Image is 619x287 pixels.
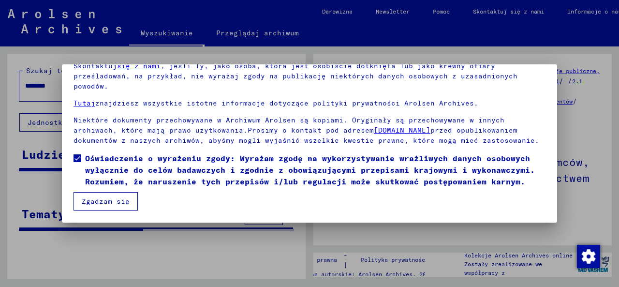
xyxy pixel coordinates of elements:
p: znajdziesz wszystkie istotne informacje dotyczące polityki prywatności Arolsen Archives. [74,98,545,108]
a: Tutaj [74,99,95,107]
a: [DOMAIN_NAME] [374,126,430,135]
p: Skontaktuj , jeśli Ty, jako osoba, która jest osobiście dotknięta lub jako krewny ofiary prześlad... [74,61,545,91]
button: Zgadzam się [74,192,138,211]
div: Zmiana zgody [576,244,600,268]
img: Zmiana zgody [577,245,600,268]
span: Oświadczenie o wyrażeniu zgody: Wyrażam zgodę na wykorzystywanie wrażliwych danych osobowych wyłą... [85,152,545,187]
a: się z nami [117,61,161,70]
p: Niektóre dokumenty przechowywane w Archiwum Arolsen są kopiami. Oryginały są przechowywane w inny... [74,115,545,146]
